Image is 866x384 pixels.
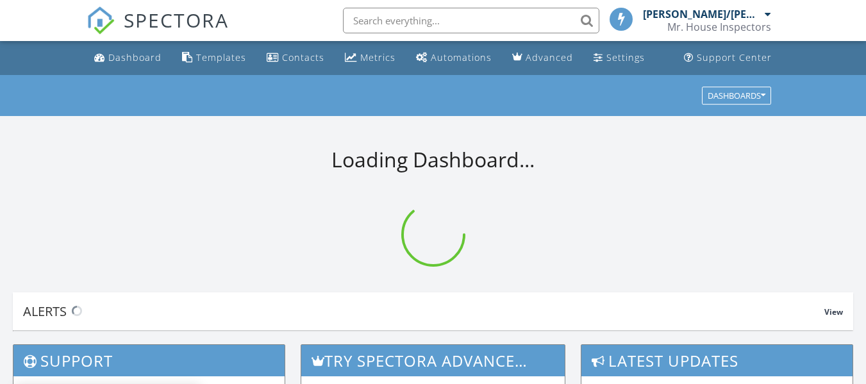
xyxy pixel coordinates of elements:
div: Advanced [526,51,573,63]
button: Dashboards [702,87,771,104]
h3: Support [13,345,285,376]
img: The Best Home Inspection Software - Spectora [87,6,115,35]
a: Advanced [507,46,578,70]
a: Templates [177,46,251,70]
input: Search everything... [343,8,599,33]
div: Mr. House Inspectors [667,21,771,33]
a: Support Center [679,46,777,70]
a: Automations (Basic) [411,46,497,70]
span: SPECTORA [124,6,229,33]
div: Dashboards [708,91,765,100]
div: [PERSON_NAME]/[PERSON_NAME] [643,8,762,21]
a: Contacts [262,46,329,70]
a: Settings [588,46,650,70]
div: Dashboard [108,51,162,63]
a: SPECTORA [87,17,229,44]
div: Contacts [282,51,324,63]
div: Automations [431,51,492,63]
a: Dashboard [89,46,167,70]
div: Support Center [697,51,772,63]
h3: Latest Updates [581,345,853,376]
div: Templates [196,51,246,63]
div: Settings [606,51,645,63]
a: Metrics [340,46,401,70]
h3: Try spectora advanced [DATE] [301,345,565,376]
div: Metrics [360,51,396,63]
div: Alerts [23,303,824,320]
span: View [824,306,843,317]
